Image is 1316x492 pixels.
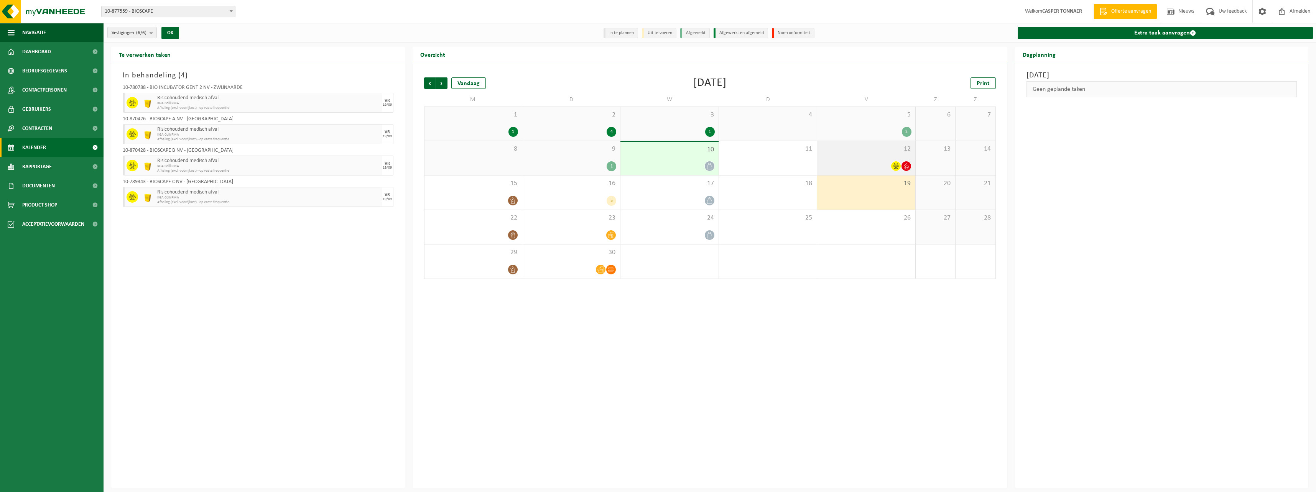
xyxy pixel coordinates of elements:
li: Afgewerkt en afgemeld [714,28,768,38]
td: W [620,93,719,107]
span: 2 [526,111,616,119]
div: VR [385,193,390,197]
div: VR [385,130,390,134]
div: Vandaag [451,77,486,89]
li: In te plannen [604,28,638,38]
span: 6 [920,111,951,119]
td: V [817,93,915,107]
h3: In behandeling ( ) [123,70,393,81]
div: 10-780788 - BIO INCUBATOR GENT 2 NV - ZWIJNAARDE [123,85,393,93]
count: (6/6) [136,30,146,35]
span: Kalender [22,138,46,157]
li: Afgewerkt [680,28,710,38]
span: Vorige [424,77,436,89]
span: 10 [624,146,714,154]
h3: [DATE] [1026,70,1297,81]
div: VR [385,161,390,166]
img: LP-SB-00050-HPE-22 [142,191,153,203]
h2: Overzicht [413,47,453,62]
td: Z [916,93,956,107]
span: KGA Colli RMA [157,101,380,106]
button: Vestigingen(6/6) [107,27,157,38]
div: [DATE] [693,77,727,89]
strong: CASPER TONNAER [1042,8,1082,14]
span: Documenten [22,176,55,195]
span: 3 [624,111,714,119]
span: Vestigingen [112,27,146,39]
a: Extra taak aanvragen [1018,27,1313,39]
span: 7 [959,111,991,119]
span: Risicohoudend medisch afval [157,95,380,101]
span: Gebruikers [22,100,51,119]
span: Contactpersonen [22,80,67,100]
div: 19/09 [383,197,392,201]
span: Risicohoudend medisch afval [157,158,380,164]
span: 21 [959,179,991,188]
a: Offerte aanvragen [1094,4,1157,19]
button: OK [161,27,179,39]
span: 27 [920,214,951,222]
span: 16 [526,179,616,188]
span: 26 [821,214,911,222]
span: 22 [428,214,518,222]
div: 1 [607,161,616,171]
span: 23 [526,214,616,222]
span: 5 [821,111,911,119]
a: Print [971,77,996,89]
div: 10-870428 - BIOSCAPE B NV - [GEOGRAPHIC_DATA] [123,148,393,156]
span: KGA Colli RMA [157,195,380,200]
div: 1 [508,127,518,137]
span: Dashboard [22,42,51,61]
div: 10-789343 - BIOSCAPE C NV - [GEOGRAPHIC_DATA] [123,179,393,187]
span: 19 [821,179,911,188]
div: 5 [607,196,616,206]
span: Volgende [436,77,447,89]
span: 29 [428,248,518,257]
span: Afhaling (excl. voorrijkost) - op vaste frequentie [157,137,380,142]
div: Geen geplande taken [1026,81,1297,97]
div: 19/09 [383,103,392,107]
span: KGA Colli RMA [157,133,380,137]
span: 8 [428,145,518,153]
span: 4 [723,111,813,119]
li: Non-conformiteit [772,28,814,38]
span: 11 [723,145,813,153]
span: Afhaling (excl. voorrijkost) - op vaste frequentie [157,106,380,110]
span: 30 [526,248,616,257]
span: 4 [181,72,185,79]
span: 24 [624,214,714,222]
div: VR [385,98,390,103]
span: Risicohoudend medisch afval [157,126,380,133]
img: LP-SB-00050-HPE-22 [142,160,153,171]
span: Afhaling (excl. voorrijkost) - op vaste frequentie [157,169,380,173]
div: 10-870426 - BIOSCAPE A NV - [GEOGRAPHIC_DATA] [123,116,393,124]
span: Contracten [22,119,52,138]
span: KGA Colli RMA [157,164,380,169]
span: 12 [821,145,911,153]
span: Print [977,80,990,87]
span: Offerte aanvragen [1109,8,1153,15]
div: 2 [902,127,911,137]
td: Z [956,93,995,107]
td: D [719,93,817,107]
span: Risicohoudend medisch afval [157,189,380,195]
span: Product Shop [22,195,57,215]
span: 18 [723,179,813,188]
td: D [522,93,620,107]
h2: Te verwerken taken [111,47,178,62]
img: LP-SB-00050-HPE-22 [142,128,153,140]
span: Navigatie [22,23,46,42]
span: 1 [428,111,518,119]
img: LP-SB-00050-HPE-22 [142,97,153,108]
li: Uit te voeren [642,28,676,38]
span: 9 [526,145,616,153]
div: 19/09 [383,166,392,170]
span: Afhaling (excl. voorrijkost) - op vaste frequentie [157,200,380,205]
td: M [424,93,522,107]
h2: Dagplanning [1015,47,1063,62]
div: 19/09 [383,134,392,138]
span: 20 [920,179,951,188]
div: 4 [607,127,616,137]
span: 13 [920,145,951,153]
div: 1 [705,127,715,137]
